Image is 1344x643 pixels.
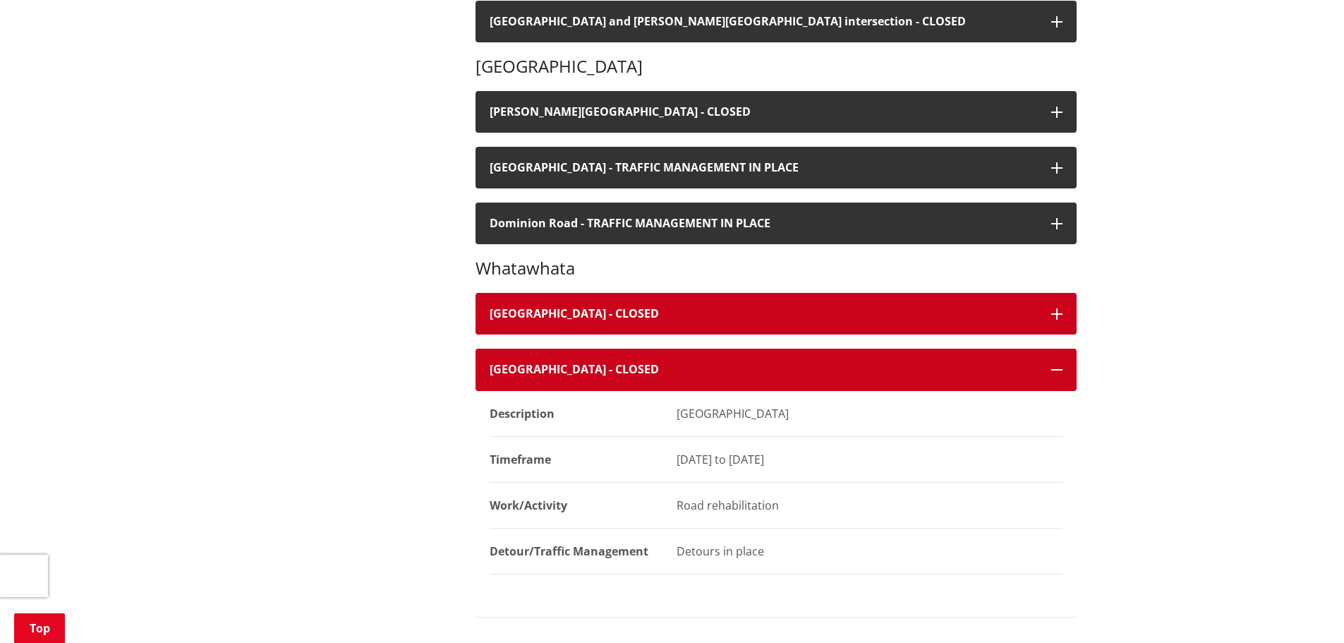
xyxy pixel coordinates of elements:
h3: Whatawhata [476,258,1077,279]
a: Top [14,613,65,643]
div: Road rehabilitation [677,497,1063,514]
h4: [GEOGRAPHIC_DATA] - TRAFFIC MANAGEMENT IN PLACE [490,161,1037,174]
dt: Timeframe [490,437,662,483]
h4: [PERSON_NAME][GEOGRAPHIC_DATA] - CLOSED [490,105,1037,119]
button: [GEOGRAPHIC_DATA] - CLOSED [476,349,1077,390]
button: [PERSON_NAME][GEOGRAPHIC_DATA] - CLOSED [476,91,1077,133]
button: [GEOGRAPHIC_DATA] - CLOSED [476,293,1077,335]
h4: Dominion Road - TRAFFIC MANAGEMENT IN PLACE [490,217,1037,230]
button: Dominion Road - TRAFFIC MANAGEMENT IN PLACE [476,203,1077,244]
h4: [GEOGRAPHIC_DATA] and [PERSON_NAME][GEOGRAPHIC_DATA] intersection - CLOSED [490,15,1037,28]
div: [DATE] to [DATE] [677,451,1063,468]
dt: Work/Activity [490,483,662,529]
button: [GEOGRAPHIC_DATA] and [PERSON_NAME][GEOGRAPHIC_DATA] intersection - CLOSED [476,1,1077,42]
dt: Description [490,391,662,437]
iframe: Messenger Launcher [1279,584,1330,635]
div: [GEOGRAPHIC_DATA] [677,405,1063,422]
h4: [GEOGRAPHIC_DATA] - CLOSED [490,307,1037,320]
button: [GEOGRAPHIC_DATA] - TRAFFIC MANAGEMENT IN PLACE [476,147,1077,188]
h3: [GEOGRAPHIC_DATA] [476,56,1077,77]
h4: [GEOGRAPHIC_DATA] - CLOSED [490,363,1037,376]
dt: Detour/Traffic Management [490,529,662,575]
div: Detours in place [677,543,1063,560]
